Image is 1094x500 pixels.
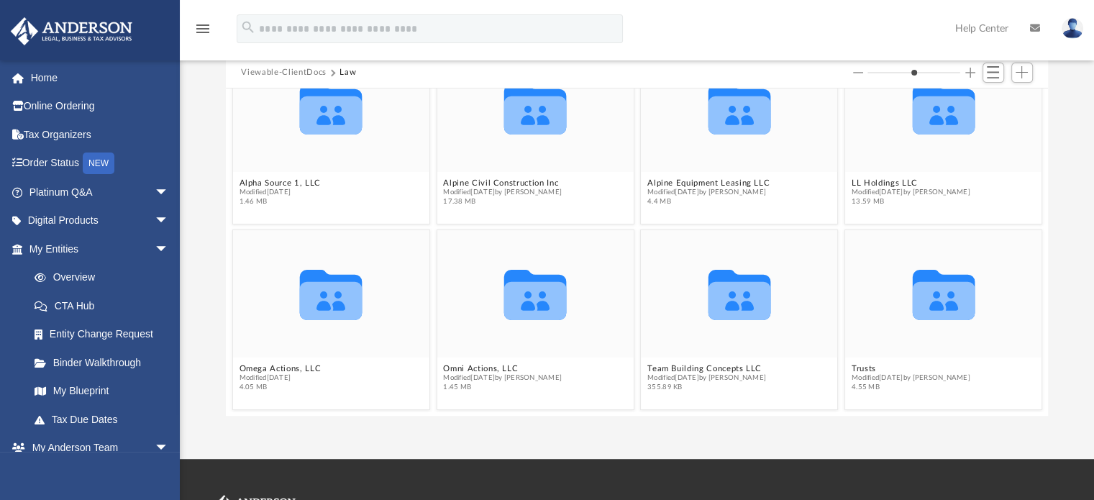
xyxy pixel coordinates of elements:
span: Modified [DATE] by [PERSON_NAME] [647,188,770,197]
span: arrow_drop_down [155,235,183,264]
a: Entity Change Request [20,320,191,349]
button: Omni Actions, LLC [443,364,562,373]
button: Alpha Source 1, LLC [239,178,320,188]
i: menu [194,20,211,37]
img: Anderson Advisors Platinum Portal [6,17,137,45]
span: Modified [DATE] [239,188,320,197]
a: Binder Walkthrough [20,348,191,377]
a: Home [10,63,191,92]
button: Omega Actions, LLC [239,364,321,373]
button: Alpine Civil Construction Inc [443,178,562,188]
button: LL Holdings LLC [851,178,970,188]
span: Modified [DATE] by [PERSON_NAME] [851,188,970,197]
button: Viewable-ClientDocs [241,66,326,79]
a: Platinum Q&Aarrow_drop_down [10,178,191,206]
span: Modified [DATE] by [PERSON_NAME] [851,373,970,383]
a: Order StatusNEW [10,149,191,178]
span: 4.05 MB [239,383,321,392]
i: search [240,19,256,35]
button: Increase column size [965,68,975,78]
button: Law [339,66,356,79]
img: User Pic [1062,18,1083,39]
span: 17.38 MB [443,197,562,206]
button: Alpine Equipment Leasing LLC [647,178,770,188]
a: Overview [20,263,191,292]
a: Tax Due Dates [20,405,191,434]
span: Modified [DATE] [239,373,321,383]
button: Team Building Concepts LLC [647,364,766,373]
button: Trusts [851,364,970,373]
span: 4.4 MB [647,197,770,206]
input: Column size [867,68,960,78]
a: Tax Organizers [10,120,191,149]
button: Switch to List View [983,63,1004,83]
div: NEW [83,153,114,174]
button: Add [1011,63,1033,83]
span: Modified [DATE] by [PERSON_NAME] [443,373,562,383]
a: My Blueprint [20,377,183,406]
span: Modified [DATE] by [PERSON_NAME] [443,188,562,197]
span: 355.89 KB [647,383,766,392]
a: CTA Hub [20,291,191,320]
span: 4.55 MB [851,383,970,392]
a: Online Ordering [10,92,191,121]
span: arrow_drop_down [155,206,183,236]
span: 1.46 MB [239,197,320,206]
a: My Entitiesarrow_drop_down [10,235,191,263]
span: arrow_drop_down [155,178,183,207]
button: Decrease column size [853,68,863,78]
span: Modified [DATE] by [PERSON_NAME] [647,373,766,383]
span: arrow_drop_down [155,434,183,463]
a: menu [194,27,211,37]
span: 13.59 MB [851,197,970,206]
a: My Anderson Teamarrow_drop_down [10,434,183,463]
a: Digital Productsarrow_drop_down [10,206,191,235]
div: grid [226,88,1049,415]
span: 1.45 MB [443,383,562,392]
